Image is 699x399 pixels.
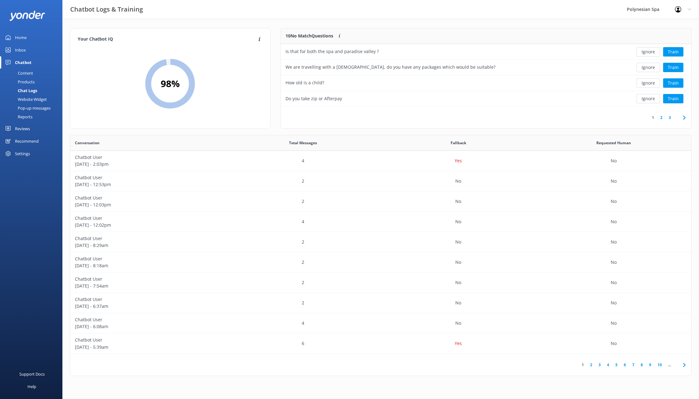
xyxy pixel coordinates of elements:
div: Settings [15,147,30,160]
div: Recommend [15,135,39,147]
p: Chatbot User [75,195,221,201]
button: Train [663,47,683,57]
p: [DATE] - 7:54am [75,283,221,289]
a: Reports [4,112,62,121]
div: Is that for both the spa and paradise valley ? [286,48,379,55]
img: yonder-white-logo.png [9,11,45,21]
h4: Your Chatbot IQ [78,36,257,43]
a: 7 [629,362,638,368]
p: No [611,259,617,266]
p: Chatbot User [75,174,221,181]
p: Chatbot User [75,255,221,262]
p: 2 [302,239,304,245]
div: Inbox [15,44,26,56]
a: 9 [646,362,654,368]
p: 4 [302,320,304,327]
p: No [611,299,617,306]
p: No [611,218,617,225]
div: Website Widget [4,95,47,104]
p: No [455,279,461,286]
a: Chat Logs [4,86,62,95]
p: 4 [302,218,304,225]
p: Chatbot User [75,215,221,222]
div: Chatbot [15,56,32,69]
p: Yes [455,157,462,164]
p: Chatbot User [75,235,221,242]
a: Website Widget [4,95,62,104]
a: 10 [654,362,665,368]
div: grid [281,44,691,106]
div: Reviews [15,122,30,135]
div: row [70,212,691,232]
p: [DATE] - 6:37am [75,303,221,310]
div: How old is a child? [286,79,324,86]
a: 2 [587,362,595,368]
a: Content [4,69,62,77]
p: No [455,259,461,266]
div: row [281,60,691,75]
a: Products [4,77,62,86]
p: Yes [455,340,462,347]
p: [DATE] - 2:03pm [75,161,221,168]
p: No [455,320,461,327]
a: 6 [621,362,629,368]
div: Home [15,31,27,44]
div: row [70,232,691,252]
div: row [70,293,691,313]
div: row [281,75,691,91]
h3: Chatbot Logs & Training [70,4,143,14]
div: row [70,151,691,171]
button: Ignore [637,94,660,103]
p: No [611,178,617,185]
p: No [611,279,617,286]
p: [DATE] - 12:02pm [75,222,221,229]
span: Fallback [451,140,466,146]
button: Train [663,94,683,103]
a: 4 [604,362,612,368]
p: 2 [302,299,304,306]
p: [DATE] - 5:39am [75,344,221,351]
p: Chatbot User [75,316,221,323]
a: 1 [579,362,587,368]
p: [DATE] - 8:29am [75,242,221,249]
span: Total Messages [289,140,317,146]
div: row [281,91,691,106]
div: Chat Logs [4,86,37,95]
span: ... [665,362,674,368]
p: Chatbot User [75,276,221,283]
div: Pop-up messages [4,104,51,112]
div: grid [70,151,691,354]
p: [DATE] - 12:53pm [75,181,221,188]
p: [DATE] - 6:08am [75,323,221,330]
p: No [611,198,617,205]
a: 5 [612,362,621,368]
p: 2 [302,198,304,205]
div: Support Docs [19,368,45,380]
button: Ignore [637,78,660,88]
div: row [70,333,691,354]
a: 3 [666,115,674,121]
p: No [611,157,617,164]
p: No [455,218,461,225]
p: No [455,299,461,306]
p: Chatbot User [75,337,221,343]
div: row [70,252,691,273]
div: Do you take zip or Afterpay [286,95,342,102]
a: 8 [638,362,646,368]
button: Train [663,63,683,72]
p: Chatbot User [75,296,221,303]
p: 2 [302,178,304,185]
div: row [70,313,691,333]
p: No [611,340,617,347]
button: Ignore [637,47,660,57]
p: 4 [302,157,304,164]
p: 2 [302,259,304,266]
span: Conversation [75,140,100,146]
div: Reports [4,112,32,121]
p: No [611,239,617,245]
a: 2 [657,115,666,121]
p: [DATE] - 12:03pm [75,201,221,208]
a: 3 [595,362,604,368]
div: row [70,273,691,293]
p: Chatbot User [75,154,221,161]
